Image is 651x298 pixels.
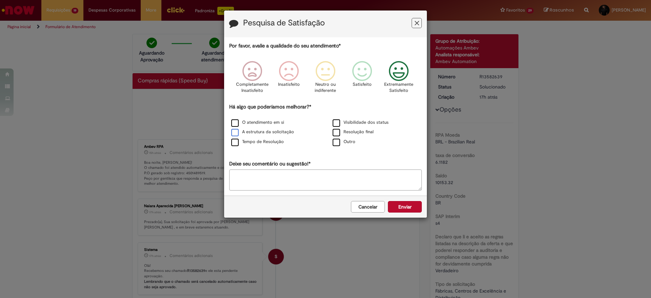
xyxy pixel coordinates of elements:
label: Visibilidade dos status [333,119,389,126]
div: Extremamente Satisfeito [381,56,416,102]
div: Insatisfeito [272,56,306,102]
label: Resolução final [333,129,374,135]
div: Completamente Insatisfeito [235,56,269,102]
label: O atendimento em si [231,119,284,126]
p: Completamente Insatisfeito [236,81,269,94]
p: Neutro ou indiferente [313,81,338,94]
div: Neutro ou indiferente [308,56,343,102]
label: Pesquisa de Satisfação [243,19,325,27]
label: Tempo de Resolução [231,139,284,145]
label: A estrutura da solicitação [231,129,294,135]
button: Cancelar [351,201,385,213]
p: Extremamente Satisfeito [384,81,413,94]
div: Há algo que poderíamos melhorar?* [229,103,422,147]
div: Satisfeito [345,56,379,102]
label: Outro [333,139,355,145]
label: Deixe seu comentário ou sugestão!* [229,160,311,167]
p: Satisfeito [353,81,372,88]
p: Insatisfeito [278,81,300,88]
label: Por favor, avalie a qualidade do seu atendimento* [229,42,341,49]
button: Enviar [388,201,422,213]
